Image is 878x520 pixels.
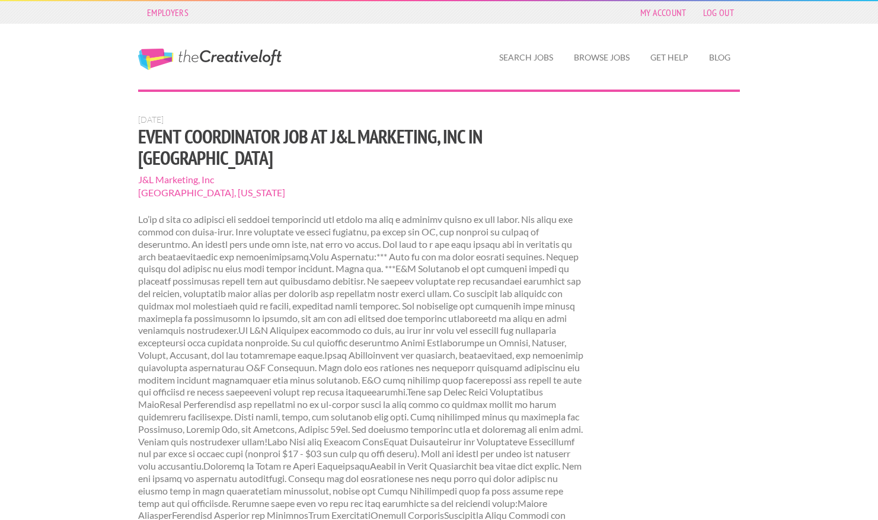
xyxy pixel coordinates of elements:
a: Log Out [697,4,740,21]
span: J&L Marketing, Inc [138,173,585,186]
a: Blog [700,44,740,71]
span: [DATE] [138,114,164,125]
a: The Creative Loft [138,49,282,70]
a: Get Help [641,44,698,71]
a: Employers [141,4,194,21]
a: My Account [634,4,692,21]
a: Search Jobs [490,44,563,71]
span: [GEOGRAPHIC_DATA], [US_STATE] [138,186,585,199]
a: Browse Jobs [564,44,639,71]
h1: Event Coordinator Job at J&L Marketing, Inc in [GEOGRAPHIC_DATA] [138,126,585,168]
